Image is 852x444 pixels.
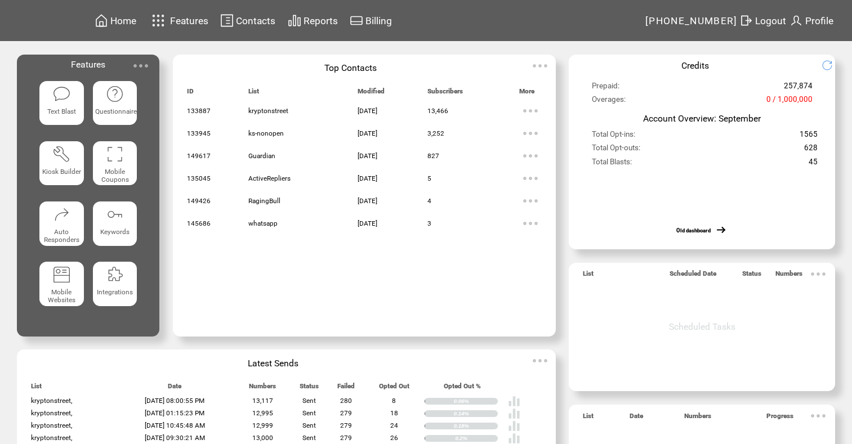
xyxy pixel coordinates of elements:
[47,107,76,115] span: Text Blast
[145,434,205,442] span: [DATE] 09:30:21 AM
[248,152,275,160] span: Guardian
[775,270,802,282] span: Numbers
[170,15,208,26] span: Features
[789,14,803,28] img: profile.svg
[508,395,520,407] img: poll%20-%20white.svg
[39,141,84,192] a: Kiosk Builder
[52,85,70,103] img: text-blast.svg
[805,15,833,26] span: Profile
[592,82,619,95] span: Prepaid:
[106,145,124,163] img: coupons.svg
[220,14,234,28] img: contacts.svg
[302,397,316,405] span: Sent
[427,129,444,137] span: 3,252
[583,412,594,425] span: List
[31,397,72,405] span: kryptonstreet,
[529,55,551,77] img: ellypsis.svg
[350,14,363,28] img: creidtcard.svg
[340,409,352,417] span: 279
[519,190,542,212] img: ellypsis.svg
[592,158,632,171] span: Total Blasts:
[340,434,352,442] span: 279
[340,397,352,405] span: 280
[337,382,355,395] span: Failed
[519,212,542,235] img: ellypsis.svg
[187,219,211,227] span: 145686
[48,288,75,304] span: Mobile Websites
[519,87,534,100] span: More
[670,270,716,282] span: Scheduled Date
[784,82,813,95] span: 257,874
[454,410,498,417] div: 0.14%
[519,122,542,145] img: ellypsis.svg
[592,130,635,143] span: Total Opt-ins:
[93,141,137,192] a: Mobile Coupons
[106,205,124,223] img: keywords.svg
[822,60,841,71] img: refresh.png
[519,167,542,190] img: ellypsis.svg
[427,152,439,160] span: 827
[248,129,284,137] span: ks-nonopen
[31,409,72,417] span: kryptonstreet,
[681,60,709,71] span: Credits
[358,174,377,182] span: [DATE]
[508,420,520,432] img: poll%20-%20white.svg
[252,397,273,405] span: 13,117
[645,15,738,26] span: [PHONE_NUMBER]
[248,107,288,115] span: kryptonstreet
[804,143,818,157] span: 628
[218,12,277,29] a: Contacts
[643,113,761,124] span: Account Overview: September
[807,405,829,427] img: ellypsis.svg
[630,412,643,425] span: Date
[252,409,273,417] span: 12,995
[379,382,409,395] span: Opted Out
[168,382,181,395] span: Date
[427,197,431,205] span: 4
[809,158,818,171] span: 45
[592,143,640,157] span: Total Opt-outs:
[788,12,835,29] a: Profile
[508,407,520,420] img: poll%20-%20white.svg
[252,434,273,442] span: 13,000
[583,270,594,282] span: List
[248,87,259,100] span: List
[248,197,280,205] span: RagingBull
[187,107,211,115] span: 133887
[187,152,211,160] span: 149617
[44,228,79,244] span: Auto Responders
[324,62,377,73] span: Top Contacts
[100,228,130,236] span: Keywords
[455,435,498,442] div: 0.2%
[130,55,152,77] img: ellypsis.svg
[800,130,818,143] span: 1565
[236,15,275,26] span: Contacts
[807,263,829,285] img: ellypsis.svg
[392,397,396,405] span: 8
[106,85,124,103] img: questionnaire.svg
[149,11,168,30] img: features.svg
[519,100,542,122] img: ellypsis.svg
[248,219,278,227] span: whatsapp
[288,14,301,28] img: chart.svg
[252,421,273,429] span: 12,999
[31,434,72,442] span: kryptonstreet,
[427,87,463,100] span: Subscribers
[52,266,70,284] img: mobile-websites.svg
[95,14,108,28] img: home.svg
[286,12,340,29] a: Reports
[145,421,205,429] span: [DATE] 10:45:48 AM
[187,87,194,100] span: ID
[97,288,133,296] span: Integrations
[248,358,298,369] span: Latest Sends
[302,421,316,429] span: Sent
[52,205,70,223] img: auto-responders.svg
[766,95,813,109] span: 0 / 1,000,000
[187,129,211,137] span: 133945
[93,262,137,313] a: Integrations
[742,270,761,282] span: Status
[358,107,377,115] span: [DATE]
[755,15,786,26] span: Logout
[592,95,626,109] span: Overages:
[304,15,338,26] span: Reports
